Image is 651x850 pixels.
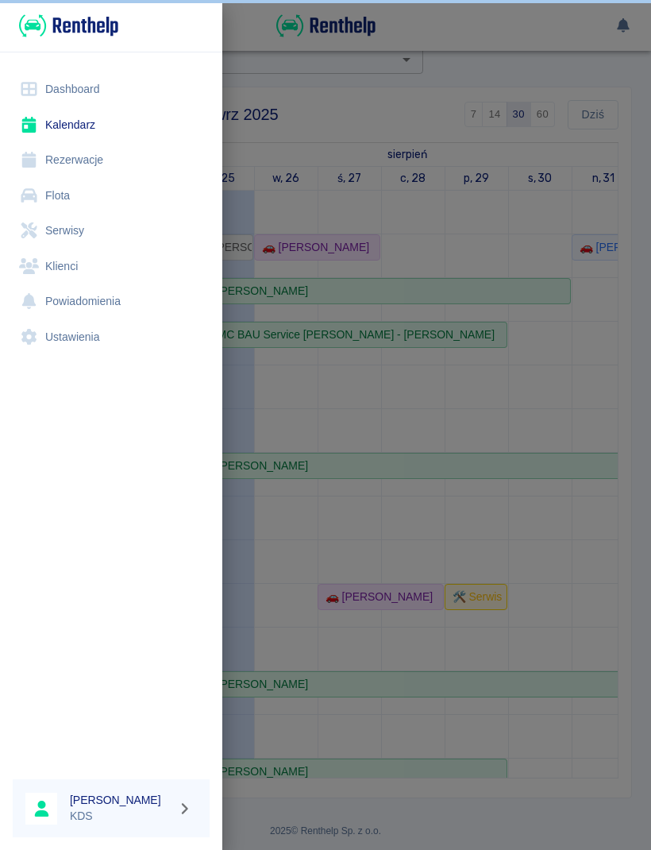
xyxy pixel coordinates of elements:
a: Dashboard [13,71,210,107]
p: KDS [70,808,171,825]
a: Powiadomienia [13,284,210,319]
img: Renthelp logo [19,13,118,39]
a: Serwisy [13,213,210,249]
a: Ustawienia [13,319,210,355]
a: Klienci [13,249,210,284]
a: Renthelp logo [13,13,118,39]
a: Flota [13,178,210,214]
a: Kalendarz [13,107,210,143]
h6: [PERSON_NAME] [70,792,171,808]
a: Rezerwacje [13,142,210,178]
